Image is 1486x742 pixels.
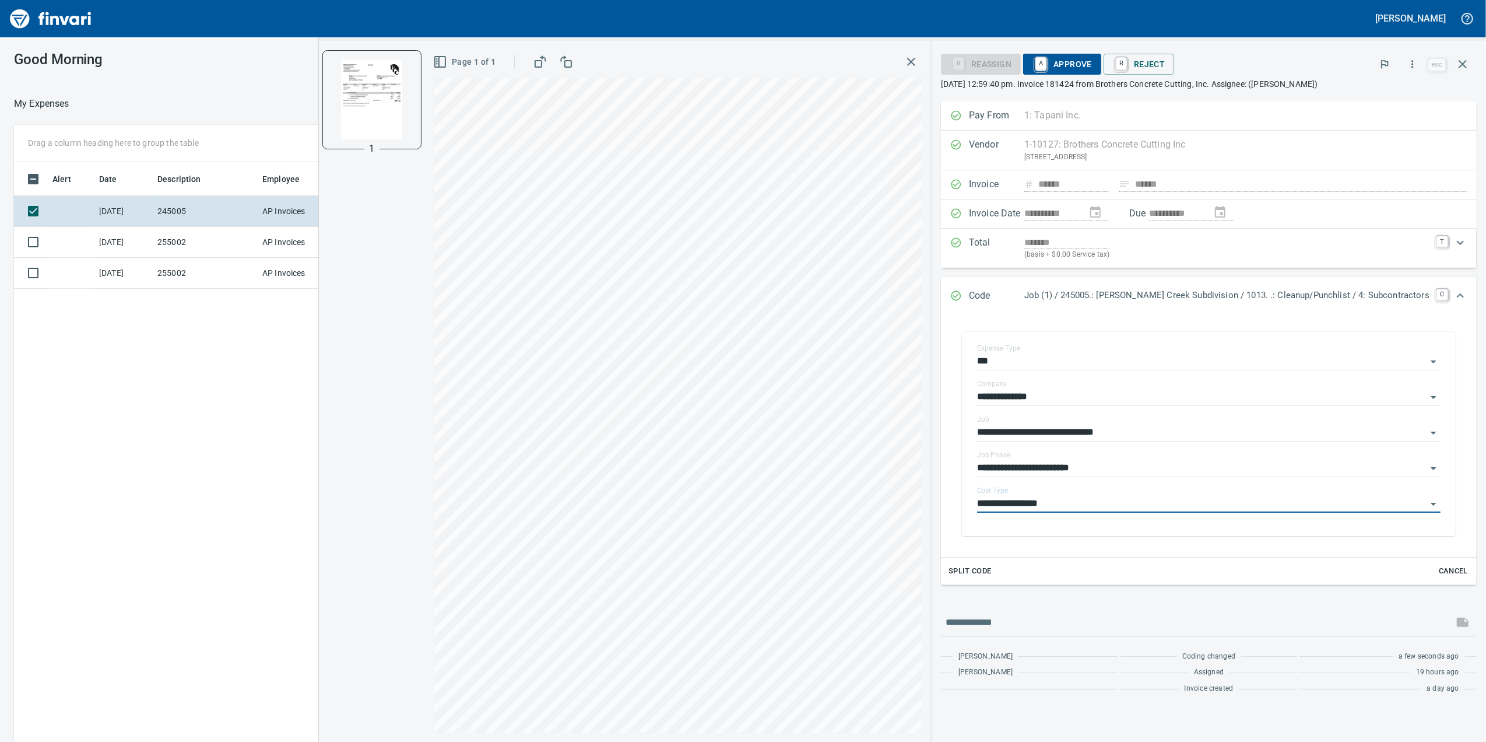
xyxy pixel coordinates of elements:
button: More [1400,51,1425,77]
button: AApprove [1023,54,1101,75]
button: Page 1 of 1 [431,51,500,73]
span: Alert [52,172,71,186]
span: Employee [262,172,315,186]
h5: [PERSON_NAME] [1376,12,1446,24]
span: Employee [262,172,300,186]
td: AP Invoices [258,196,345,227]
button: Open [1425,460,1442,477]
span: Close invoice [1425,50,1477,78]
td: 255002 [153,227,258,258]
td: 255002 [153,258,258,289]
div: Expand [941,277,1477,316]
p: [DATE] 12:59:40 pm. Invoice 181424 from Brothers Concrete Cutting, Inc. Assignee: ([PERSON_NAME]) [941,78,1477,90]
span: Alert [52,172,86,186]
button: Open [1425,425,1442,441]
label: Cost Type [977,487,1009,494]
span: Description [157,172,216,186]
img: Finvari [7,5,94,33]
button: Cancel [1435,562,1472,580]
span: Reject [1113,54,1165,74]
td: [DATE] [94,258,153,289]
span: [PERSON_NAME] [958,651,1013,663]
span: Cancel [1438,565,1469,578]
span: Approve [1032,54,1092,74]
span: Description [157,172,201,186]
span: Assigned [1194,667,1224,678]
p: 1 [369,142,374,156]
div: Expand [941,316,1477,585]
button: Open [1425,389,1442,405]
span: 19 hours ago [1416,667,1459,678]
td: 245005 [153,196,258,227]
a: R [1116,57,1127,70]
span: [PERSON_NAME] [958,667,1013,678]
p: Total [969,236,1024,261]
h3: Good Morning [14,51,384,68]
td: AP Invoices [258,227,345,258]
a: C [1436,289,1448,300]
div: Expand [941,229,1477,268]
button: [PERSON_NAME] [1373,9,1449,27]
nav: breadcrumb [14,97,69,111]
label: Company [977,380,1007,387]
span: This records your message into the invoice and notifies anyone mentioned [1449,608,1477,636]
label: Job Phase [977,452,1010,459]
span: Date [99,172,132,186]
p: Drag a column heading here to group the table [28,137,199,149]
span: Coding changed [1182,651,1235,663]
a: A [1035,57,1046,70]
a: T [1436,236,1448,247]
td: [DATE] [94,227,153,258]
td: [DATE] [94,196,153,227]
img: Page 1 [332,60,412,139]
p: My Expenses [14,97,69,111]
span: Date [99,172,117,186]
p: (basis + $0.00 Service tax) [1024,249,1429,261]
span: Split Code [948,565,992,578]
span: Page 1 of 1 [435,55,496,69]
a: esc [1428,58,1446,71]
button: RReject [1104,54,1174,75]
span: a few seconds ago [1399,651,1459,663]
span: Invoice created [1185,683,1234,695]
button: Open [1425,353,1442,370]
td: AP Invoices [258,258,345,289]
label: Expense Type [977,345,1020,352]
span: a day ago [1427,683,1459,695]
p: Job (1) / 245005.: [PERSON_NAME] Creek Subdivision / 1013. .: Cleanup/Punchlist / 4: Subcontractors [1024,289,1429,302]
label: Job [977,416,989,423]
button: Flag [1372,51,1397,77]
button: Open [1425,496,1442,512]
button: Split Code [946,562,995,580]
p: Code [969,289,1024,304]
